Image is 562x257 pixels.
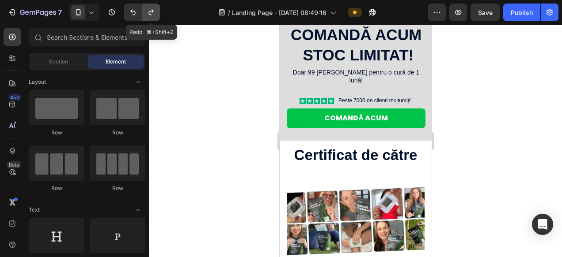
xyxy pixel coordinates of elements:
button: Save [471,4,500,21]
span: Landing Page - [DATE] 08:49:16 [232,8,327,17]
div: Publish [511,8,533,17]
p: Peste 7000 de clienți mulțumiți! [59,73,132,80]
button: 7 [4,4,66,21]
input: Search Sections & Elements [29,28,145,46]
a: Comandă acum [7,84,146,104]
span: Text [29,206,40,214]
div: Row [90,129,145,137]
div: Row [90,184,145,192]
div: Undo/Redo [124,4,160,21]
button: Publish [503,4,540,21]
span: Toggle open [131,203,145,217]
div: Row [29,184,84,192]
p: Doar 99 [PERSON_NAME] pentru o cură de 1 lună! [8,44,145,60]
iframe: Design area [280,25,432,257]
span: Section [49,58,68,66]
p: 7 [58,7,62,18]
img: gempages_580339405298860565-2fc45bee-5e12-439e-b9b0-9ba1c0d0218a.png [7,162,145,231]
span: Save [478,9,493,16]
p: ⁠⁠⁠⁠⁠⁠⁠ [8,126,144,138]
strong: Certificat de către [15,122,138,138]
span: Toggle open [131,75,145,89]
p: Comandă acum [45,89,108,98]
span: Layout [29,78,46,86]
div: Row [29,129,84,137]
h2: Rich Text Editor. Editing area: main [7,125,145,139]
div: 450 [8,94,21,101]
span: Element [106,58,126,66]
div: Beta [7,161,21,168]
span: / [228,8,230,17]
div: Open Intercom Messenger [532,214,553,235]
